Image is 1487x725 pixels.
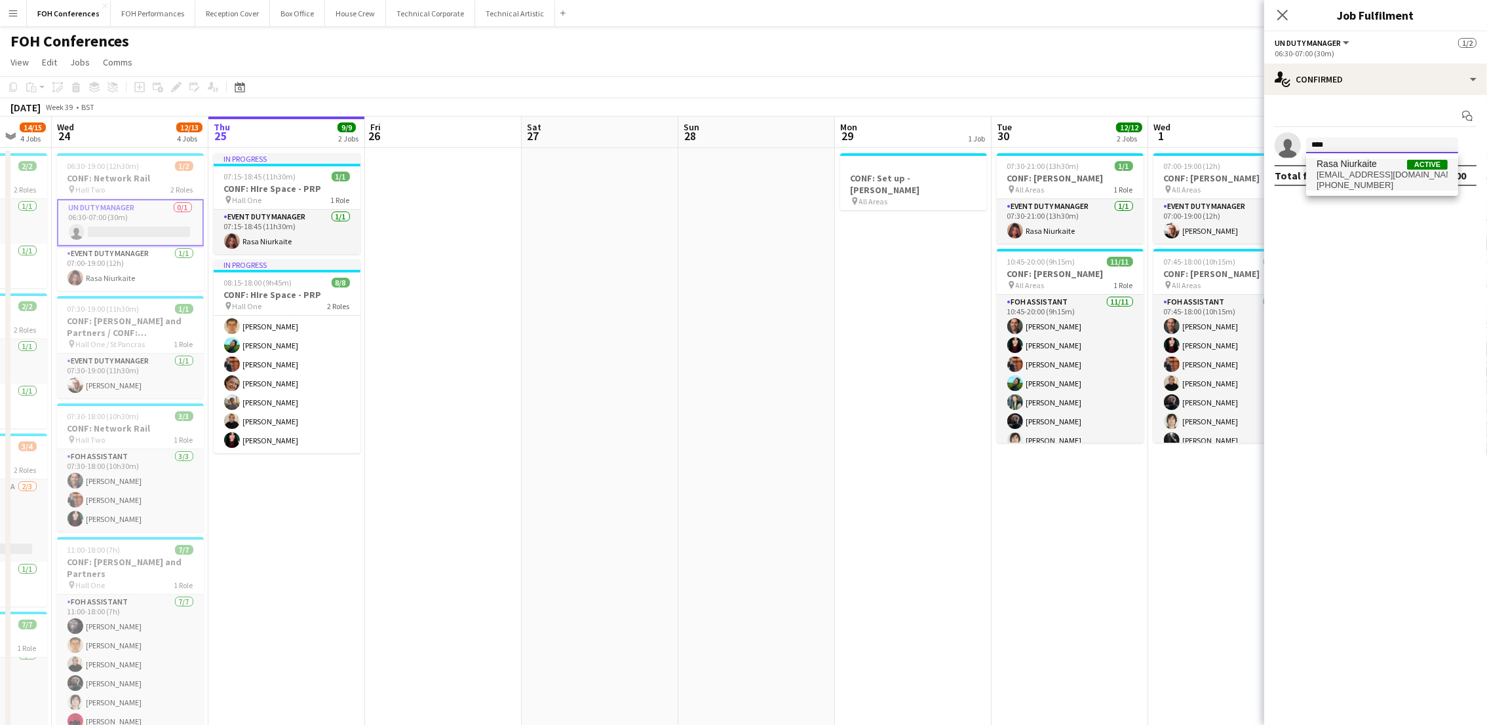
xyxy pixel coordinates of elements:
[270,1,325,26] button: Box Office
[18,161,37,171] span: 2/2
[1264,257,1290,267] span: 11/11
[682,128,699,143] span: 28
[1153,121,1170,133] span: Wed
[859,196,888,206] span: All Areas
[174,435,193,445] span: 1 Role
[233,301,262,311] span: Hall One
[27,1,111,26] button: FOH Conferences
[214,259,360,453] div: In progress08:15-18:00 (9h45m)8/8CONF: HIre Space - PRP Hall One2 RolesFOH Assistant1/108:15-17:4...
[1317,180,1448,191] span: +447519262474
[57,199,204,246] app-card-role: UN Duty Manager0/106:30-07:00 (30m)
[1275,38,1351,48] button: UN Duty Manager
[57,153,204,291] app-job-card: 06:30-19:00 (12h30m)1/2CONF: Network Rail Hall Two2 RolesUN Duty Manager0/106:30-07:00 (30m) Even...
[70,56,90,68] span: Jobs
[55,128,74,143] span: 24
[338,134,358,143] div: 2 Jobs
[177,134,202,143] div: 4 Jobs
[57,315,204,339] h3: CONF: [PERSON_NAME] and Partners / CONF: SoftwareOne and ServiceNow
[57,172,204,184] h3: CONF: Network Rail
[838,128,857,143] span: 29
[214,210,360,254] app-card-role: Event Duty Manager1/107:15-18:45 (11h30m)Rasa Niurkaite
[527,121,541,133] span: Sat
[325,1,386,26] button: House Crew
[1153,295,1300,529] app-card-role: FOH Assistant11/1107:45-18:00 (10h15m)[PERSON_NAME][PERSON_NAME][PERSON_NAME][PERSON_NAME][PERSON...
[214,153,360,254] app-job-card: In progress07:15-18:45 (11h30m)1/1CONF: HIre Space - PRP Hall One1 RoleEvent Duty Manager1/107:15...
[1275,169,1319,182] div: Total fee
[997,172,1144,184] h3: CONF: [PERSON_NAME]
[57,121,74,133] span: Wed
[176,122,203,132] span: 12/13
[1407,160,1448,170] span: Active
[1317,158,1377,170] span: Rasa Niurkaite
[370,121,381,133] span: Fri
[42,56,57,68] span: Edit
[997,121,1012,133] span: Tue
[525,128,541,143] span: 27
[1016,185,1045,195] span: All Areas
[98,54,138,71] a: Comms
[57,449,204,532] app-card-role: FOH Assistant3/307:30-18:00 (10h30m)[PERSON_NAME][PERSON_NAME][PERSON_NAME]
[684,121,699,133] span: Sun
[174,580,193,590] span: 1 Role
[214,183,360,195] h3: CONF: HIre Space - PRP
[214,295,360,453] app-card-role: FOH Assistant7/708:15-18:00 (9h45m)[PERSON_NAME][PERSON_NAME][PERSON_NAME][PERSON_NAME][PERSON_NA...
[18,301,37,311] span: 2/2
[76,185,106,195] span: Hall Two
[1264,7,1487,24] h3: Job Fulfilment
[76,580,106,590] span: Hall One
[57,556,204,580] h3: CONF: [PERSON_NAME] and Partners
[1153,268,1300,280] h3: CONF: [PERSON_NAME]
[65,54,95,71] a: Jobs
[57,246,204,291] app-card-role: Event Duty Manager1/107:00-19:00 (12h)Rasa Niurkaite
[43,102,76,112] span: Week 39
[997,153,1144,244] div: 07:30-21:00 (13h30m)1/1CONF: [PERSON_NAME] All Areas1 RoleEvent Duty Manager1/107:30-21:00 (13h30...
[14,325,37,335] span: 2 Roles
[475,1,555,26] button: Technical Artistic
[214,121,230,133] span: Thu
[212,128,230,143] span: 25
[68,161,140,171] span: 06:30-19:00 (12h30m)
[57,403,204,532] app-job-card: 07:30-18:00 (10h30m)3/3CONF: Network Rail Hall Two1 RoleFOH Assistant3/307:30-18:00 (10h30m)[PERS...
[10,56,29,68] span: View
[1114,280,1133,290] span: 1 Role
[1007,161,1079,171] span: 07:30-21:00 (13h30m)
[14,465,37,475] span: 2 Roles
[997,268,1144,280] h3: CONF: [PERSON_NAME]
[224,278,292,288] span: 08:15-18:00 (9h45m)
[1117,134,1142,143] div: 2 Jobs
[328,301,350,311] span: 2 Roles
[338,122,356,132] span: 9/9
[68,545,121,555] span: 11:00-18:00 (7h)
[10,31,129,51] h1: FOH Conferences
[1264,64,1487,95] div: Confirmed
[1114,185,1133,195] span: 1 Role
[111,1,195,26] button: FOH Performances
[1164,257,1236,267] span: 07:45-18:00 (10h15m)
[18,643,37,653] span: 1 Role
[18,441,37,451] span: 3/4
[1153,249,1300,443] app-job-card: 07:45-18:00 (10h15m)11/11CONF: [PERSON_NAME] All Areas1 RoleFOH Assistant11/1107:45-18:00 (10h15m...
[57,354,204,398] app-card-role: Event Duty Manager1/107:30-19:00 (11h30m)[PERSON_NAME]
[840,153,987,210] div: CONF: Set up - [PERSON_NAME] All Areas
[14,185,37,195] span: 2 Roles
[1016,280,1045,290] span: All Areas
[840,172,987,196] h3: CONF: Set up - [PERSON_NAME]
[81,102,94,112] div: BST
[1153,199,1300,244] app-card-role: Event Duty Manager1/107:00-19:00 (12h)[PERSON_NAME]
[175,545,193,555] span: 7/7
[1153,153,1300,244] app-job-card: 07:00-19:00 (12h)1/1CONF: [PERSON_NAME] All Areas1 RoleEvent Duty Manager1/107:00-19:00 (12h)[PER...
[68,411,140,421] span: 07:30-18:00 (10h30m)
[5,54,34,71] a: View
[331,195,350,205] span: 1 Role
[1172,185,1201,195] span: All Areas
[332,278,350,288] span: 8/8
[76,339,145,349] span: Hall One / St Pancras
[175,304,193,314] span: 1/1
[1153,172,1300,184] h3: CONF: [PERSON_NAME]
[174,339,193,349] span: 1 Role
[175,411,193,421] span: 3/3
[214,259,360,270] div: In progress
